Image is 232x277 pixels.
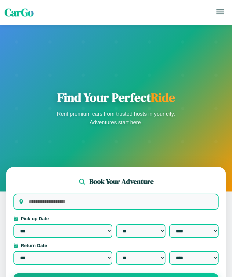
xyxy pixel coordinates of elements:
span: CarGo [5,5,34,20]
p: Rent premium cars from trusted hosts in your city. Adventures start here. [55,110,177,127]
h2: Book Your Adventure [89,177,154,186]
h1: Find Your Perfect [55,90,177,105]
label: Return Date [13,243,219,248]
span: Ride [151,89,175,106]
label: Pick-up Date [13,216,219,221]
